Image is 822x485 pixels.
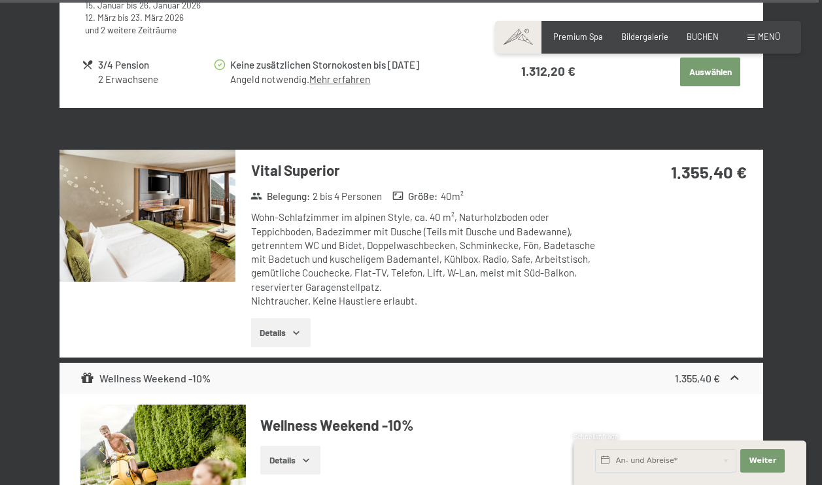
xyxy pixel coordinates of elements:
strong: Belegung : [250,190,310,203]
a: BUCHEN [687,31,719,42]
button: Details [251,318,311,347]
time: 23.03.2026 [131,12,184,23]
h3: Vital Superior [251,160,605,180]
strong: 1.355,40 € [671,161,747,182]
div: Wellness Weekend -10% [80,371,211,386]
strong: 1.312,20 € [521,63,575,78]
span: Schnellanfrage [574,433,619,441]
span: 2 bis 4 Personen [313,190,382,203]
div: Angeld notwendig. [230,73,475,86]
img: mss_renderimg.php [60,150,235,282]
button: Weiter [740,449,785,473]
a: Premium Spa [553,31,603,42]
a: Mehr erfahren [309,73,370,85]
div: Wellness Weekend -10%1.355,40 € [60,363,763,394]
button: Auswählen [680,58,740,86]
a: Bildergalerie [621,31,668,42]
h4: Wellness Weekend -10% [260,415,742,435]
div: Wohn-Schlafzimmer im alpinen Style, ca. 40 m², Naturholzboden oder Teppichboden, Badezimmer mit D... [251,210,605,308]
a: und 2 weitere Zeiträume [85,24,177,35]
span: Menü [758,31,780,42]
div: Keine zusätzlichen Stornokosten bis [DATE] [230,58,475,73]
div: 3/4 Pension [98,58,213,73]
strong: Größe : [392,190,438,203]
div: bis [85,11,241,24]
div: 2 Erwachsene [98,73,213,86]
span: Weiter [749,456,776,466]
span: 40 m² [441,190,464,203]
time: 12.03.2026 [85,12,116,23]
strong: 1.355,40 € [675,372,720,384]
button: Details [260,446,320,475]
